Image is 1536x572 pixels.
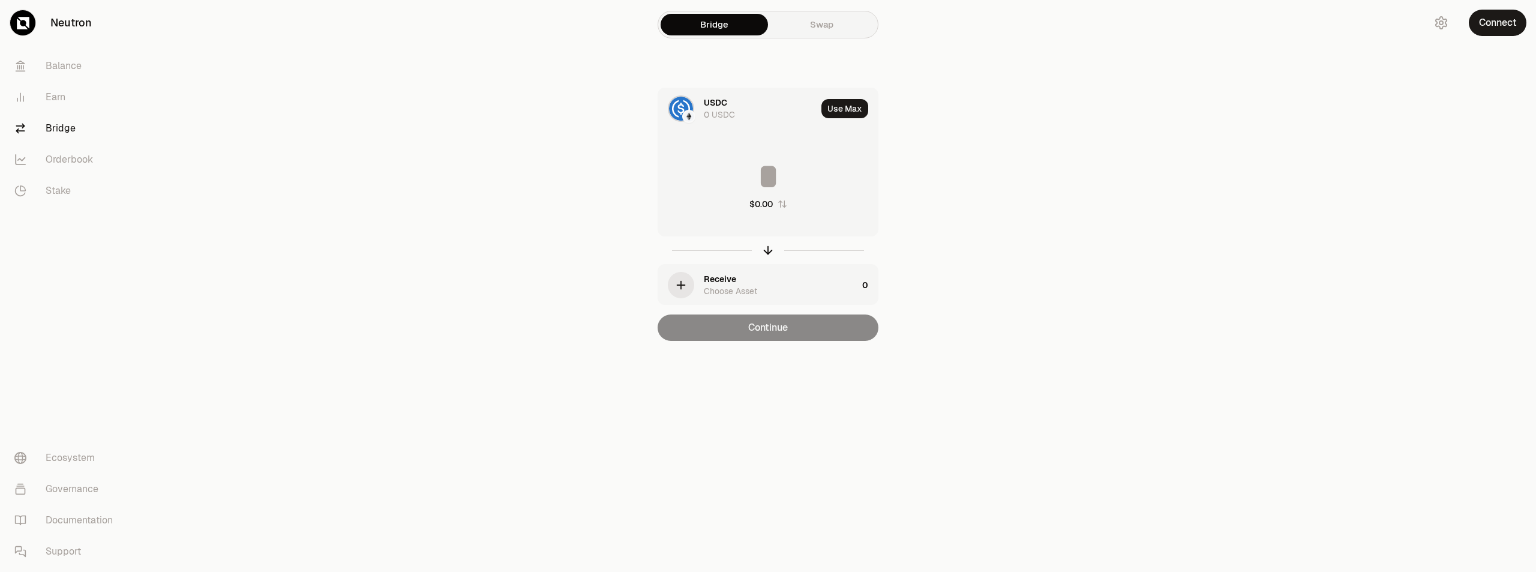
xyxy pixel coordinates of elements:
[704,97,727,109] div: USDC
[749,198,787,210] button: $0.00
[704,285,757,297] div: Choose Asset
[661,14,768,35] a: Bridge
[658,88,817,129] div: USDC LogoEthereum LogoUSDC0 USDC
[5,442,130,474] a: Ecosystem
[669,97,693,121] img: USDC Logo
[1469,10,1526,36] button: Connect
[658,265,878,306] button: ReceiveChoose Asset0
[5,175,130,206] a: Stake
[749,198,773,210] div: $0.00
[5,82,130,113] a: Earn
[704,109,735,121] div: 0 USDC
[862,265,878,306] div: 0
[704,273,736,285] div: Receive
[821,99,868,118] button: Use Max
[5,144,130,175] a: Orderbook
[683,111,694,122] img: Ethereum Logo
[768,14,875,35] a: Swap
[5,474,130,505] a: Governance
[5,113,130,144] a: Bridge
[5,50,130,82] a: Balance
[5,505,130,536] a: Documentation
[5,536,130,567] a: Support
[658,265,857,306] div: ReceiveChoose Asset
